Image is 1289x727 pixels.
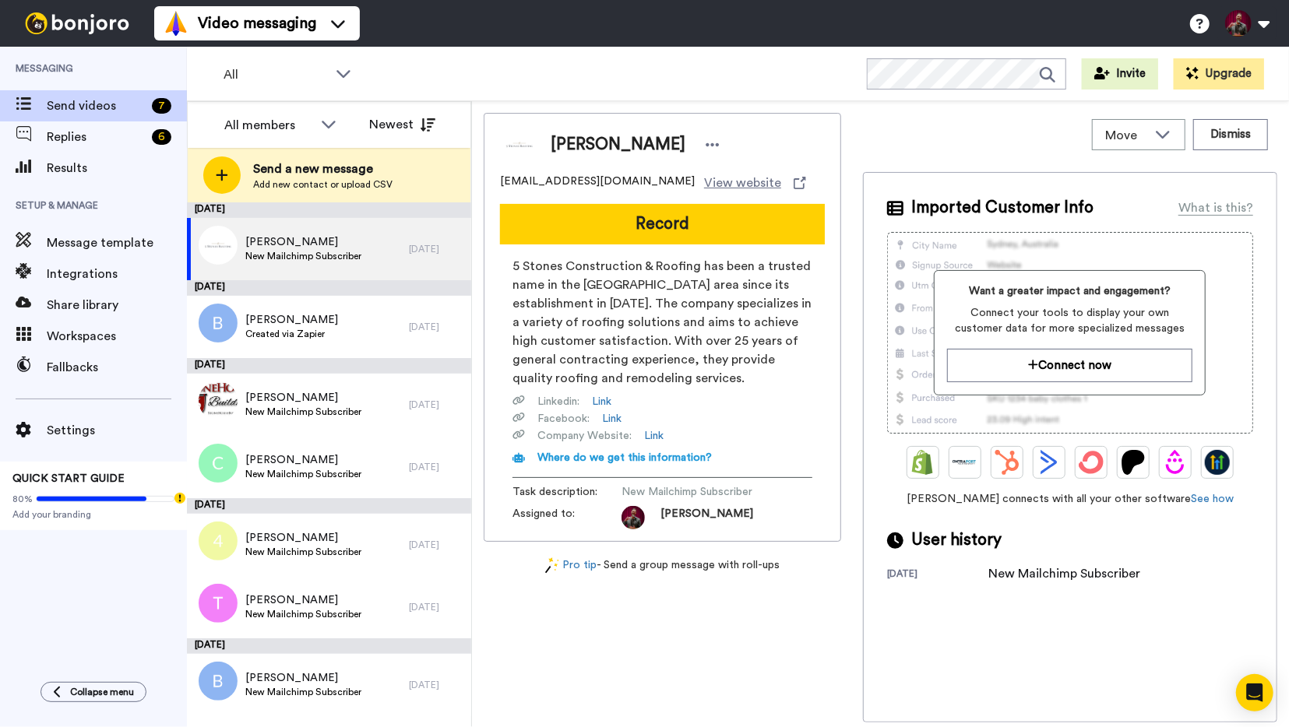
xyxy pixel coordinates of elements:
img: vm-color.svg [164,11,188,36]
span: Linkedin : [537,394,579,409]
a: Link [644,428,664,444]
div: - Send a group message with roll-ups [484,557,841,574]
div: [DATE] [409,243,463,255]
a: Link [592,394,611,409]
span: Add your branding [12,508,174,521]
img: 4.png [199,522,238,560]
span: New Mailchimp Subscriber [622,484,770,500]
span: [EMAIL_ADDRESS][DOMAIN_NAME] [500,174,695,192]
div: [DATE] [187,498,471,514]
span: [PERSON_NAME] connects with all your other software [887,491,1253,507]
a: View website [704,174,806,192]
img: Ontraport [953,450,977,475]
div: Tooltip anchor [173,491,187,505]
span: Replies [47,128,146,146]
span: Where do we get this information? [537,452,712,463]
span: [PERSON_NAME] [245,312,338,328]
span: 5 Stones Construction & Roofing has been a trusted name in the [GEOGRAPHIC_DATA] area since its e... [512,257,812,388]
div: [DATE] [409,601,463,613]
span: Company Website : [537,428,632,444]
span: Video messaging [198,12,316,34]
a: Pro tip [545,557,597,574]
img: Drip [1163,450,1188,475]
div: [DATE] [187,202,471,218]
button: Upgrade [1174,58,1264,90]
img: Hubspot [995,450,1020,475]
span: Collapse menu [70,686,134,698]
span: [PERSON_NAME] [551,133,685,156]
span: View website [704,174,781,192]
span: [PERSON_NAME] [245,452,361,468]
button: Invite [1082,58,1158,90]
span: Add new contact or upload CSV [253,178,393,191]
span: [PERSON_NAME] [660,506,753,529]
div: [DATE] [409,461,463,473]
span: Send a new message [253,160,393,178]
img: t.png [199,584,238,623]
img: 85abe135-ea05-4a54-88ba-2e4a572cb52c.png [199,226,238,265]
a: Link [602,411,622,427]
img: c.png [199,444,238,483]
span: Integrations [47,265,187,283]
span: [PERSON_NAME] [245,670,361,686]
div: [DATE] [409,321,463,333]
span: [PERSON_NAME] [245,592,361,608]
span: [PERSON_NAME] [245,530,361,546]
img: ConvertKit [1079,450,1104,475]
span: Settings [47,421,187,440]
div: [DATE] [187,358,471,374]
span: Assigned to: [512,506,622,529]
span: New Mailchimp Subscriber [245,468,361,480]
span: User history [911,529,1002,552]
span: Facebook : [537,411,590,427]
div: [DATE] [409,399,463,411]
img: b.png [199,662,238,701]
button: Collapse menu [41,682,146,702]
span: Workspaces [47,327,187,346]
button: Connect now [947,349,1192,382]
span: Results [47,159,187,177]
img: Patreon [1121,450,1146,475]
img: ActiveCampaign [1037,450,1062,475]
div: What is this? [1178,198,1253,217]
div: [DATE] [409,679,463,691]
span: Send videos [47,97,146,115]
div: All members [224,116,313,135]
button: Newest [357,109,447,140]
span: Created via Zapier [245,328,338,340]
div: Open Intercom Messenger [1236,674,1273,711]
img: d923b0b4-c548-4750-9d5e-73e83e3289c6-1756157360.jpg [622,506,645,529]
span: 80% [12,493,33,505]
button: Record [500,204,825,244]
span: New Mailchimp Subscriber [245,608,361,620]
span: All [224,65,328,84]
div: New Mailchimp Subscriber [988,564,1140,583]
span: Task description : [512,484,622,500]
span: New Mailchimp Subscriber [245,546,361,558]
button: Dismiss [1193,119,1268,150]
img: magic-wand.svg [545,557,559,574]
img: 28e523c8-c82f-45a7-b60c-280c8bf0ad90.jpg [199,381,238,420]
span: Share library [47,296,187,314]
span: New Mailchimp Subscriber [245,406,361,418]
img: Image of Stace DeBusk [500,125,539,164]
span: Message template [47,234,187,252]
span: [PERSON_NAME] [245,234,361,250]
img: bj-logo-header-white.svg [19,12,136,34]
span: Want a greater impact and engagement? [947,283,1192,299]
img: Shopify [910,450,935,475]
span: New Mailchimp Subscriber [245,686,361,698]
div: [DATE] [887,567,988,583]
div: [DATE] [409,539,463,551]
span: [PERSON_NAME] [245,390,361,406]
span: QUICK START GUIDE [12,473,125,484]
div: 6 [152,129,171,145]
div: [DATE] [187,638,471,654]
img: GoHighLevel [1205,450,1230,475]
span: New Mailchimp Subscriber [245,250,361,262]
a: See how [1191,493,1234,504]
span: Fallbacks [47,358,187,377]
span: Imported Customer Info [911,196,1094,220]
